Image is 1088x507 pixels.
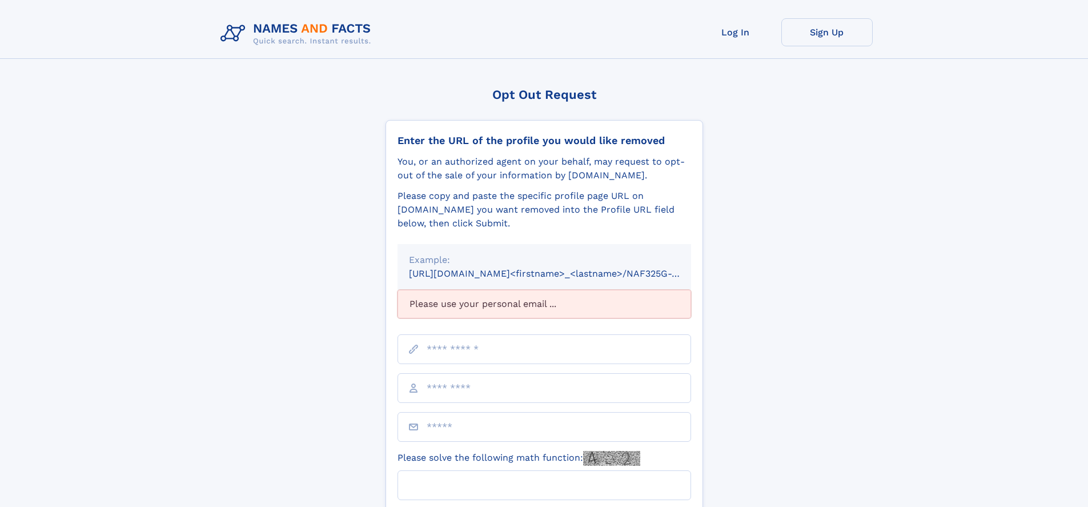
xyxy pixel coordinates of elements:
div: You, or an authorized agent on your behalf, may request to opt-out of the sale of your informatio... [398,155,691,182]
div: Please copy and paste the specific profile page URL on [DOMAIN_NAME] you want removed into the Pr... [398,189,691,230]
div: Enter the URL of the profile you would like removed [398,134,691,147]
label: Please solve the following math function: [398,451,640,466]
a: Log In [690,18,781,46]
a: Sign Up [781,18,873,46]
div: Opt Out Request [386,87,703,102]
img: Logo Names and Facts [216,18,380,49]
div: Example: [409,253,680,267]
small: [URL][DOMAIN_NAME]<firstname>_<lastname>/NAF325G-xxxxxxxx [409,268,713,279]
div: Please use your personal email ... [398,290,691,318]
